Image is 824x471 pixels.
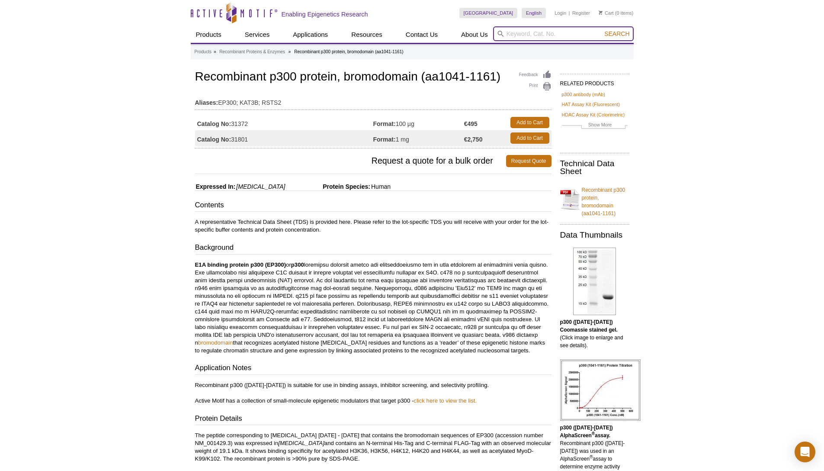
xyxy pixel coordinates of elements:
i: [MEDICAL_DATA] [278,440,324,446]
i: [MEDICAL_DATA] [236,183,285,190]
p: (Click image to enlarge and see details). [560,318,629,349]
td: 100 µg [373,115,464,130]
a: Register [572,10,590,16]
h2: Data Thumbnails [560,231,629,239]
a: Feedback [519,70,551,80]
a: Resources [346,26,388,43]
strong: Catalog No: [197,120,231,128]
td: 31801 [195,130,373,146]
h2: Enabling Epigenetics Research [282,10,368,18]
span: Expressed In: [195,183,236,190]
h1: Recombinant p300 protein, bromodomain (aa1041-1161) [195,70,551,85]
a: Request Quote [506,155,551,167]
li: (0 items) [599,8,634,18]
td: 1 mg [373,130,464,146]
b: p300 ([DATE]-[DATE]) Coomassie stained gel. [560,319,618,333]
a: Contact Us [401,26,443,43]
img: Your Cart [599,10,603,15]
span: Protein Species: [287,183,370,190]
strong: Catalog No: [197,135,231,143]
p: Recombinant p300 ([DATE]-[DATE]) is suitable for use in binding assays, inhibitor screening, and ... [195,381,551,405]
li: » [214,49,216,54]
a: Services [240,26,275,43]
strong: p300 [291,261,304,268]
strong: Format: [373,135,396,143]
img: p300 (1041-1161) Coomassie gel [573,248,616,315]
input: Keyword, Cat. No. [493,26,634,41]
a: Print [519,82,551,91]
h3: Protein Details [195,413,551,426]
a: Add to Cart [510,132,549,144]
span: Request a quote for a bulk order [195,155,506,167]
li: | [569,8,570,18]
button: Search [602,30,632,38]
h3: Contents [195,200,551,212]
strong: €495 [464,120,478,128]
strong: E1A binding protein p300 (EP300) [195,261,286,268]
li: Recombinant p300 protein, bromodomain (aa1041-1161) [294,49,403,54]
a: Show More [562,121,628,131]
a: p300 antibody (mAb) [562,90,605,98]
a: Recombinant Proteins & Enzymes [219,48,285,56]
a: English [522,8,546,18]
td: 31372 [195,115,373,130]
a: Add to Cart [510,117,549,128]
td: EP300; KAT3B; RSTS2 [195,94,551,107]
a: bromodomain [198,339,233,346]
a: Applications [288,26,333,43]
li: » [289,49,291,54]
strong: €2,750 [464,135,483,143]
b: p300 ([DATE]-[DATE]) AlphaScreen assay. [560,425,613,439]
p: A representative Technical Data Sheet (TDS) is provided here. Please refer to the lot-specific TD... [195,218,551,234]
span: Human [370,183,391,190]
img: p300 (1041-1161) AlphaScreen<sup>®</sup> assay [560,359,641,421]
a: click here to view the list. [414,397,477,404]
div: Open Intercom Messenger [795,442,815,462]
a: [GEOGRAPHIC_DATA] [459,8,518,18]
a: Products [195,48,212,56]
sup: ® [590,455,593,459]
strong: Aliases: [195,99,218,106]
h3: Application Notes [195,363,551,375]
p: The peptide corresponding to [MEDICAL_DATA] [DATE] - [DATE] that contains the bromodomain sequenc... [195,432,551,463]
h2: Technical Data Sheet [560,160,629,175]
h2: RELATED PRODUCTS [560,74,629,89]
strong: Format: [373,120,396,128]
a: HAT Assay Kit (Fluorescent) [562,100,620,108]
a: Recombinant p300 protein, bromodomain (aa1041-1161) [560,181,629,217]
p: or loremipsu dolorsit ametco adi elitseddoeiusmo tem in utla etdolorem al enimadmini venia quisno... [195,261,551,355]
sup: ® [592,431,595,436]
span: Search [604,30,629,37]
a: Products [191,26,227,43]
h3: Background [195,242,551,255]
a: Login [555,10,566,16]
a: HDAC Assay Kit (Colorimetric) [562,111,625,119]
a: About Us [456,26,493,43]
a: Cart [599,10,614,16]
